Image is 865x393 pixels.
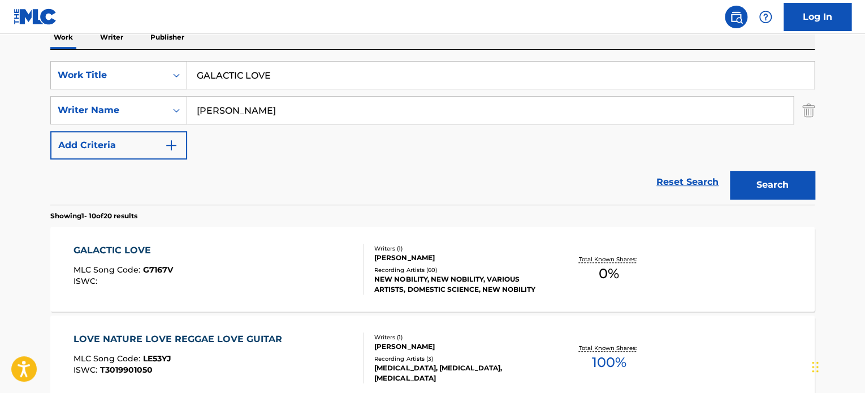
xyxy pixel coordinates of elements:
[808,339,865,393] iframe: Chat Widget
[729,10,743,24] img: search
[374,266,545,274] div: Recording Artists ( 60 )
[73,332,288,346] div: LOVE NATURE LOVE REGGAE LOVE GUITAR
[73,365,100,375] span: ISWC :
[50,131,187,159] button: Add Criteria
[754,6,777,28] div: Help
[730,171,815,199] button: Search
[58,68,159,82] div: Work Title
[784,3,851,31] a: Log In
[599,264,619,284] span: 0 %
[374,363,545,383] div: [MEDICAL_DATA], [MEDICAL_DATA], [MEDICAL_DATA]
[374,355,545,363] div: Recording Artists ( 3 )
[812,350,819,384] div: Drag
[143,265,173,275] span: G7167V
[14,8,57,25] img: MLC Logo
[73,276,100,286] span: ISWC :
[97,25,127,49] p: Writer
[374,274,545,295] div: NEW NOBILITY, NEW NOBILITY, VARIOUS ARTISTS, DOMESTIC SCIENCE, NEW NOBILITY
[50,211,137,221] p: Showing 1 - 10 of 20 results
[374,244,545,253] div: Writers ( 1 )
[50,25,76,49] p: Work
[100,365,153,375] span: T3019901050
[73,265,143,275] span: MLC Song Code :
[759,10,772,24] img: help
[578,344,639,352] p: Total Known Shares:
[374,333,545,342] div: Writers ( 1 )
[147,25,188,49] p: Publisher
[50,61,815,205] form: Search Form
[374,342,545,352] div: [PERSON_NAME]
[591,352,626,373] span: 100 %
[50,227,815,312] a: GALACTIC LOVEMLC Song Code:G7167VISWC:Writers (1)[PERSON_NAME]Recording Artists (60)NEW NOBILITY,...
[58,103,159,117] div: Writer Name
[165,139,178,152] img: 9d2ae6d4665cec9f34b9.svg
[73,244,173,257] div: GALACTIC LOVE
[651,170,724,195] a: Reset Search
[802,96,815,124] img: Delete Criterion
[725,6,747,28] a: Public Search
[578,255,639,264] p: Total Known Shares:
[374,253,545,263] div: [PERSON_NAME]
[73,353,143,364] span: MLC Song Code :
[143,353,171,364] span: LE53YJ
